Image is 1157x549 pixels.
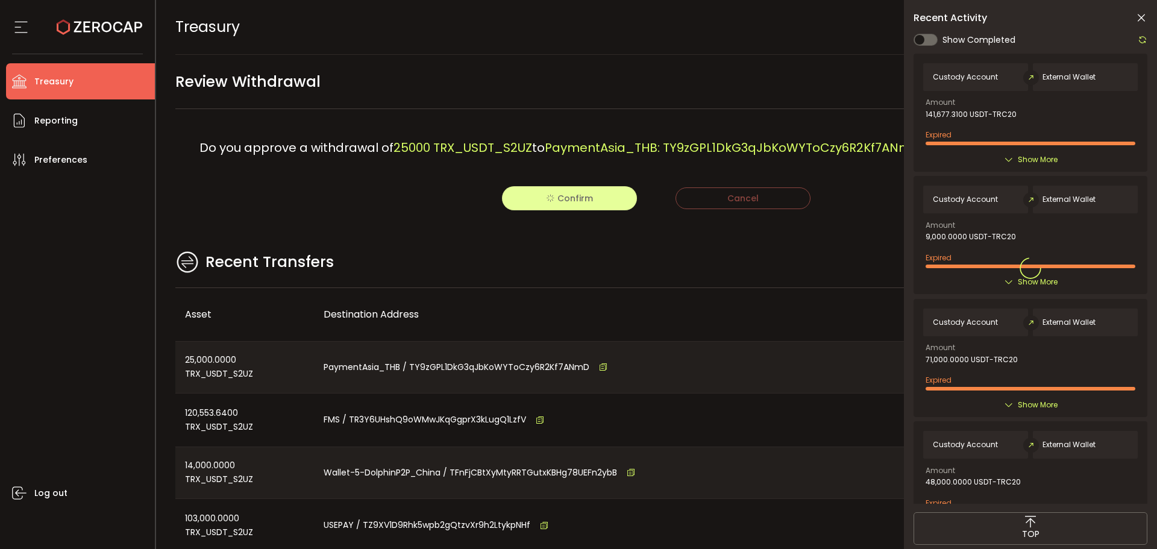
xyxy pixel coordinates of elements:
span: Recent Transfers [205,251,334,274]
div: [DATE] 15:42:57 [894,447,1032,499]
span: FMS / TR3Y6UHshQ9oWMwJKqGgprX3kLugQ1LzfV [324,413,526,427]
span: Do you approve a withdrawal of [199,139,394,156]
span: to [532,139,545,156]
span: USEPAY / TZ9XV1D9Rhk5wpb2gQtzvXr9h2LtykpNHf [324,518,530,532]
span: 25000 TRX_USDT_S2UZ [394,139,532,156]
span: Log out [34,485,67,502]
button: Cancel [676,187,811,209]
span: Recent Activity [914,13,987,23]
span: Preferences [34,151,87,169]
span: PaymentAsia_THB: TY9zGPL1DkG3qJbKoWYToCzy6R2Kf7ANmD. [545,139,923,156]
div: Asset [175,307,314,321]
span: Treasury [34,73,74,90]
div: [DATE] 15:43:56 [894,394,1032,447]
div: Date [894,307,1032,321]
span: Reporting [34,112,78,130]
div: [DATE] 07:37:53 [894,342,1032,394]
iframe: Chat Widget [1097,491,1157,549]
span: Cancel [727,192,759,204]
div: 25,000.0000 TRX_USDT_S2UZ [175,342,314,394]
span: Review Withdrawal [175,68,321,95]
span: PaymentAsia_THB / TY9zGPL1DkG3qJbKoWYToCzy6R2Kf7ANmD [324,360,589,374]
div: Destination Address [314,307,894,321]
span: TOP [1022,528,1039,541]
div: 120,553.6400 TRX_USDT_S2UZ [175,394,314,447]
span: Wallet-5-DolphinP2P_China / TFnFjCBtXyMtyRRTGutxKBHg78UEFn2ybB [324,466,617,480]
div: 14,000.0000 TRX_USDT_S2UZ [175,447,314,499]
span: Treasury [175,16,240,37]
